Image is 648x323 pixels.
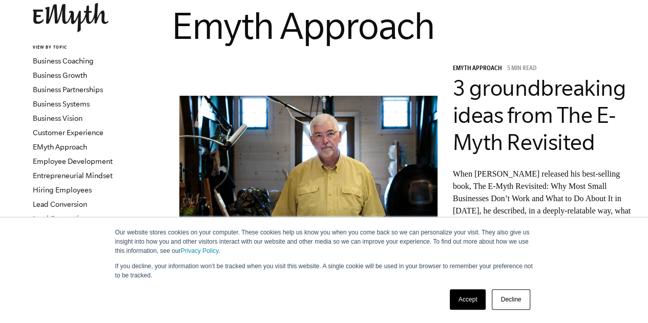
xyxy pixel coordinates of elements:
[33,57,94,65] a: Business Coaching
[33,157,113,165] a: Employee Development
[453,66,502,73] span: EMyth Approach
[33,200,87,208] a: Lead Conversion
[33,85,103,94] a: Business Partnerships
[492,289,530,310] a: Decline
[450,289,486,310] a: Accept
[115,228,533,255] p: Our website stores cookies on your computer. These cookies help us know you when you come back so...
[33,186,92,194] a: Hiring Employees
[33,171,113,180] a: Entrepreneurial Mindset
[33,71,87,79] a: Business Growth
[33,45,156,51] h6: VIEW BY TOPIC
[33,3,109,32] img: EMyth
[181,247,219,254] a: Privacy Policy
[33,143,87,151] a: EMyth Approach
[33,214,87,223] a: Lead Generation
[453,66,506,73] a: EMyth Approach
[33,100,90,108] a: Business Systems
[33,114,82,122] a: Business Vision
[179,96,437,267] img: emyth, the e-myth revisited, michael gerber emyth, emyth summary
[507,66,537,73] p: 5 min read
[33,128,103,137] a: Customer Experience
[453,75,626,155] a: 3 groundbreaking ideas from The E-Myth Revisited
[115,262,533,280] p: If you decline, your information won’t be tracked when you visit this website. A single cookie wi...
[453,168,633,254] p: When [PERSON_NAME] released his best-selling book, The E-Myth Revisited: Why Most Small Businesse...
[172,3,640,48] h1: Emyth Approach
